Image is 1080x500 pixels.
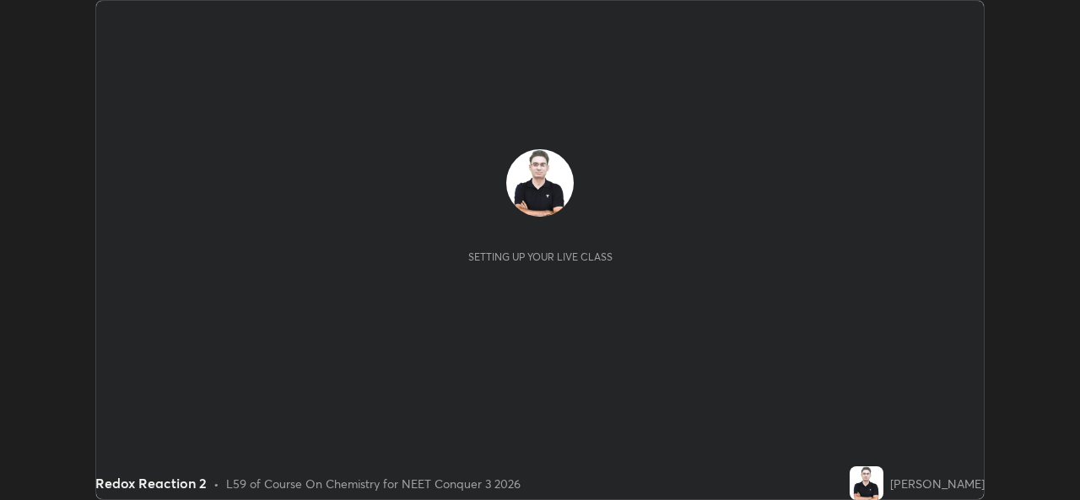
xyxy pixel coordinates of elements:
img: 07289581f5164c24b1d22cb8169adb0f.jpg [850,466,883,500]
div: Redox Reaction 2 [95,473,207,493]
div: Setting up your live class [468,250,613,263]
img: 07289581f5164c24b1d22cb8169adb0f.jpg [506,149,574,217]
div: L59 of Course On Chemistry for NEET Conquer 3 2026 [226,475,521,492]
div: [PERSON_NAME] [890,475,985,492]
div: • [213,475,219,492]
